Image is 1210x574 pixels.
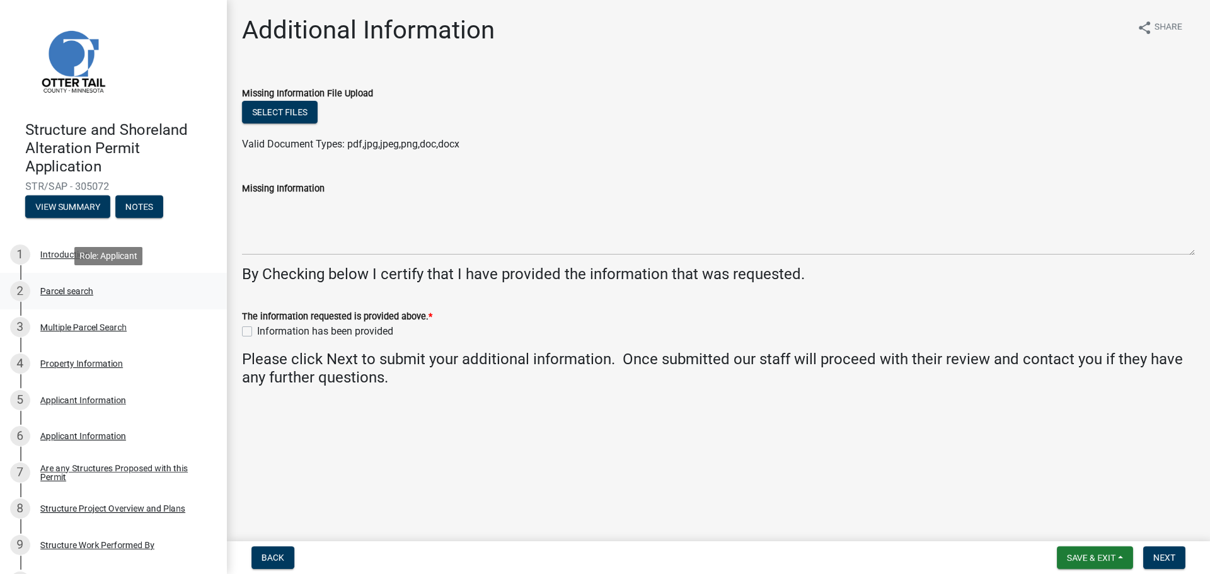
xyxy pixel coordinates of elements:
button: Back [251,546,294,569]
span: Next [1153,553,1175,563]
div: 5 [10,390,30,410]
span: STR/SAP - 305072 [25,180,202,192]
span: Valid Document Types: pdf,jpg,jpeg,png,doc,docx [242,138,459,150]
button: Notes [115,195,163,218]
div: Multiple Parcel Search [40,323,127,331]
div: 8 [10,498,30,519]
div: Parcel search [40,287,93,296]
button: Save & Exit [1057,546,1133,569]
h4: Structure and Shoreland Alteration Permit Application [25,121,217,175]
h4: By Checking below I certify that I have provided the information that was requested. [242,265,1195,284]
label: Information has been provided [257,324,393,339]
h1: Additional Information [242,15,495,45]
h4: Please click Next to submit your additional information. Once submitted our staff will proceed wi... [242,350,1195,387]
div: Are any Structures Proposed with this Permit [40,464,207,481]
div: Property Information [40,359,123,368]
wm-modal-confirm: Summary [25,203,110,213]
div: Applicant Information [40,432,126,440]
button: View Summary [25,195,110,218]
span: Save & Exit [1067,553,1115,563]
div: Introduction [40,250,89,259]
div: 4 [10,353,30,374]
div: 2 [10,281,30,301]
button: Next [1143,546,1185,569]
div: 6 [10,426,30,446]
img: Otter Tail County, Minnesota [25,13,120,108]
label: The information requested is provided above. [242,313,432,321]
div: Structure Project Overview and Plans [40,504,185,513]
div: 9 [10,535,30,555]
button: Select files [242,101,318,123]
div: Structure Work Performed By [40,541,154,549]
wm-modal-confirm: Notes [115,203,163,213]
button: shareShare [1127,15,1192,40]
span: Share [1155,20,1182,35]
i: share [1137,20,1152,35]
div: Role: Applicant [74,247,142,265]
div: 7 [10,462,30,483]
label: Missing Information [242,185,325,193]
div: 1 [10,244,30,265]
span: Back [262,553,284,563]
label: Missing Information File Upload [242,89,373,98]
div: 3 [10,317,30,337]
div: Applicant Information [40,396,126,405]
